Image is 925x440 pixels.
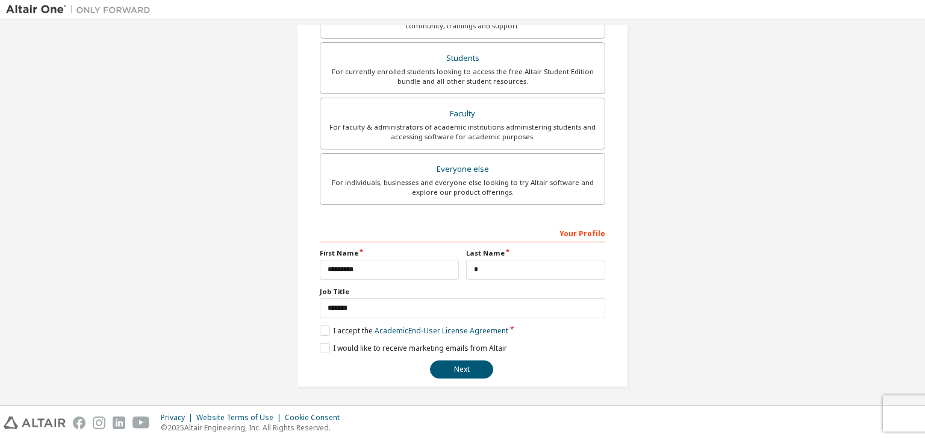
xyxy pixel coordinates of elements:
label: I accept the [320,325,508,336]
div: Faculty [328,105,597,122]
div: For currently enrolled students looking to access the free Altair Student Edition bundle and all ... [328,67,597,86]
div: Students [328,50,597,67]
label: Last Name [466,248,605,258]
div: Your Profile [320,223,605,242]
label: First Name [320,248,459,258]
div: Cookie Consent [285,413,347,423]
p: © 2025 Altair Engineering, Inc. All Rights Reserved. [161,423,347,433]
label: I would like to receive marketing emails from Altair [320,343,507,353]
div: Privacy [161,413,196,423]
a: Academic End-User License Agreement [375,325,508,336]
label: Job Title [320,287,605,297]
img: Altair One [6,4,157,16]
div: Website Terms of Use [196,413,285,423]
img: linkedin.svg [113,416,125,429]
img: facebook.svg [73,416,86,429]
div: For individuals, businesses and everyone else looking to try Altair software and explore our prod... [328,178,597,197]
img: altair_logo.svg [4,416,66,429]
button: Next [430,360,493,379]
div: For faculty & administrators of academic institutions administering students and accessing softwa... [328,122,597,142]
div: Everyone else [328,161,597,178]
img: instagram.svg [93,416,105,429]
img: youtube.svg [132,416,150,429]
